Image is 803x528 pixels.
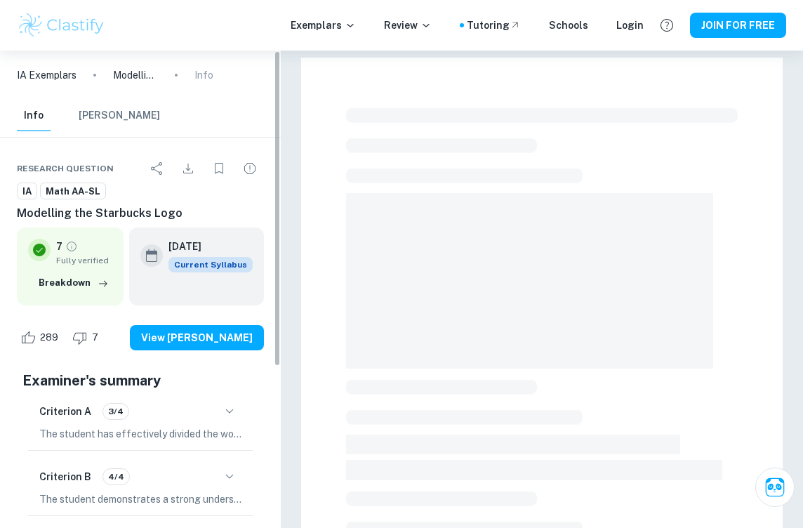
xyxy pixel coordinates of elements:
button: Info [17,100,51,131]
h6: Modelling the Starbucks Logo [17,205,264,222]
button: JOIN FOR FREE [690,13,786,38]
p: 7 [56,239,62,254]
span: 4/4 [103,470,129,483]
p: Info [194,67,213,83]
h6: Criterion A [39,404,91,419]
button: View [PERSON_NAME] [130,325,264,350]
p: Exemplars [291,18,356,33]
button: Breakdown [35,272,112,293]
div: Share [143,154,171,183]
p: Review [384,18,432,33]
a: IA Exemplars [17,67,77,83]
div: Bookmark [205,154,233,183]
span: Current Syllabus [168,257,253,272]
button: [PERSON_NAME] [79,100,160,131]
button: Ask Clai [755,468,795,507]
img: Clastify logo [17,11,106,39]
p: Modelling the Starbucks Logo [113,67,158,83]
span: 7 [84,331,106,345]
span: Research question [17,162,114,175]
p: The student demonstrates a strong understanding of mathematical notation, symbols, and terminolog... [39,491,241,507]
a: Schools [549,18,588,33]
a: Tutoring [467,18,521,33]
span: 289 [32,331,66,345]
a: IA [17,183,37,200]
div: This exemplar is based on the current syllabus. Feel free to refer to it for inspiration/ideas wh... [168,257,253,272]
div: Dislike [69,326,106,349]
div: Download [174,154,202,183]
div: Like [17,326,66,349]
span: Fully verified [56,254,112,267]
a: Grade fully verified [65,240,78,253]
span: Math AA-SL [41,185,105,199]
h6: [DATE] [168,239,241,254]
a: Math AA-SL [40,183,106,200]
span: 3/4 [103,405,128,418]
span: IA [18,185,36,199]
div: Report issue [236,154,264,183]
h5: Examiner's summary [22,370,258,391]
p: The student has effectively divided the work into sections, including introduction, main body, an... [39,426,241,442]
a: Login [616,18,644,33]
button: Help and Feedback [655,13,679,37]
h6: Criterion B [39,469,91,484]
